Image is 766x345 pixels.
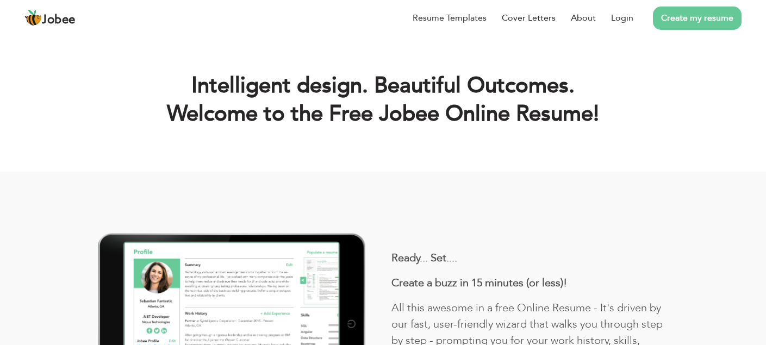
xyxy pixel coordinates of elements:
[502,11,556,24] a: Cover Letters
[26,72,740,128] h1: Intelligent design. Beautiful Outcomes. Welcome to the Free Jobee Online Resume!
[413,11,487,24] a: Resume Templates
[571,11,596,24] a: About
[653,7,742,30] a: Create my resume
[391,275,567,290] b: Create a buzz in 15 minutes (or less)!
[391,250,457,265] b: Ready... Set....
[24,9,76,27] a: Jobee
[611,11,633,24] a: Login
[42,14,76,26] span: Jobee
[24,9,42,27] img: jobee.io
